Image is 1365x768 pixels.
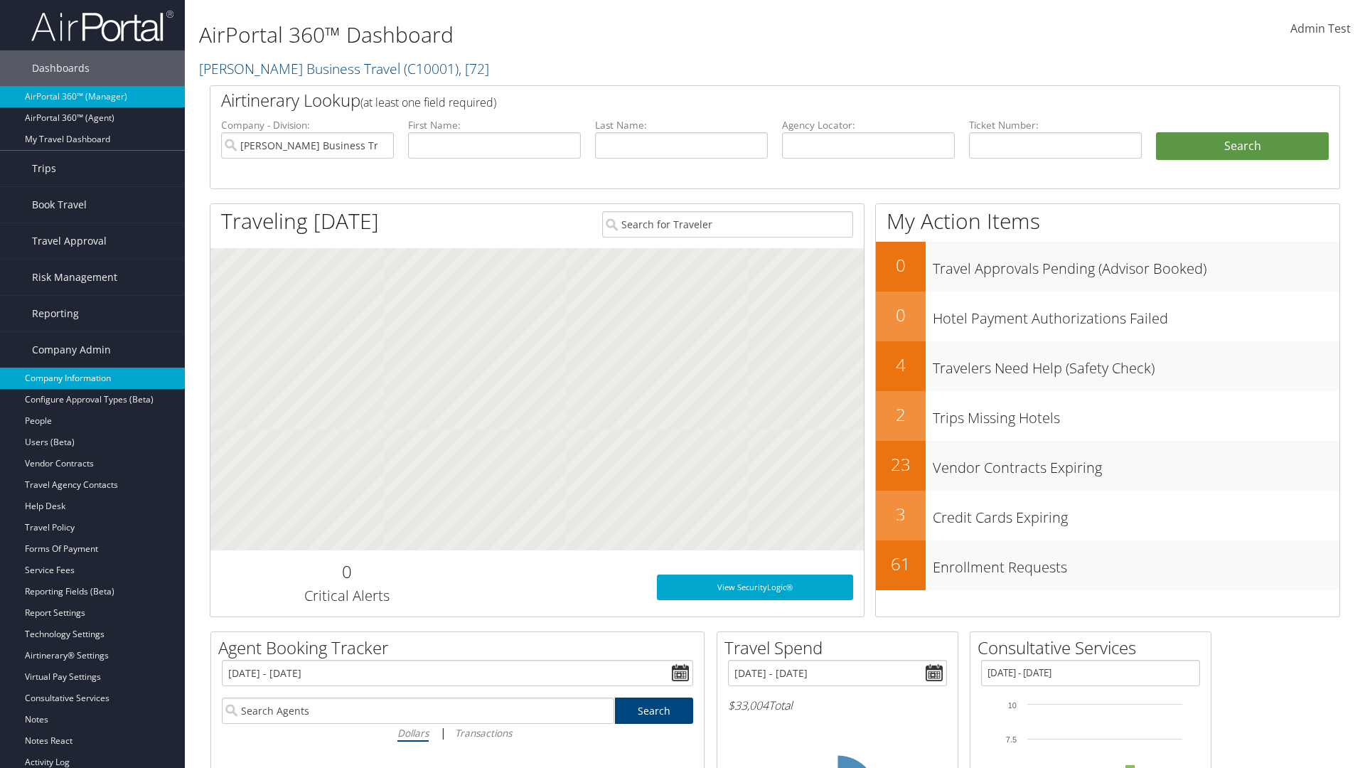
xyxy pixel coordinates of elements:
h3: Enrollment Requests [933,550,1339,577]
h2: Agent Booking Tracker [218,636,704,660]
span: Dashboards [32,50,90,86]
h2: 4 [876,353,926,377]
h2: 23 [876,452,926,476]
label: First Name: [408,118,581,132]
h2: Airtinerary Lookup [221,88,1235,112]
img: airportal-logo.png [31,9,173,43]
span: Reporting [32,296,79,331]
i: Dollars [397,726,429,740]
a: View SecurityLogic® [657,575,853,600]
label: Ticket Number: [969,118,1142,132]
a: 4Travelers Need Help (Safety Check) [876,341,1339,391]
button: Search [1156,132,1329,161]
h3: Travel Approvals Pending (Advisor Booked) [933,252,1339,279]
i: Transactions [455,726,512,740]
h2: 0 [876,303,926,327]
span: Risk Management [32,260,117,295]
span: ( C10001 ) [404,59,459,78]
a: 0Travel Approvals Pending (Advisor Booked) [876,242,1339,292]
h2: 61 [876,552,926,576]
a: 3Credit Cards Expiring [876,491,1339,540]
h1: My Action Items [876,206,1339,236]
div: | [222,724,693,742]
h1: AirPortal 360™ Dashboard [199,20,967,50]
span: Admin Test [1290,21,1351,36]
span: , [ 72 ] [459,59,489,78]
h3: Critical Alerts [221,586,472,606]
a: 61Enrollment Requests [876,540,1339,590]
a: 2Trips Missing Hotels [876,391,1339,441]
a: Search [615,698,694,724]
h2: Consultative Services [978,636,1211,660]
h2: 2 [876,402,926,427]
a: 0Hotel Payment Authorizations Failed [876,292,1339,341]
tspan: 7.5 [1006,735,1017,744]
span: Travel Approval [32,223,107,259]
h1: Traveling [DATE] [221,206,379,236]
h2: Travel Spend [724,636,958,660]
a: Admin Test [1290,7,1351,51]
h2: 0 [876,253,926,277]
span: $33,004 [728,698,769,713]
h3: Vendor Contracts Expiring [933,451,1339,478]
h3: Credit Cards Expiring [933,501,1339,528]
tspan: 10 [1008,701,1017,710]
h3: Hotel Payment Authorizations Failed [933,302,1339,329]
label: Company - Division: [221,118,394,132]
h3: Travelers Need Help (Safety Check) [933,351,1339,378]
label: Agency Locator: [782,118,955,132]
h3: Trips Missing Hotels [933,401,1339,428]
span: Company Admin [32,332,111,368]
input: Search Agents [222,698,614,724]
h2: 0 [221,560,472,584]
span: Trips [32,151,56,186]
input: Search for Traveler [602,211,853,238]
a: [PERSON_NAME] Business Travel [199,59,489,78]
h2: 3 [876,502,926,526]
a: 23Vendor Contracts Expiring [876,441,1339,491]
span: Book Travel [32,187,87,223]
label: Last Name: [595,118,768,132]
h6: Total [728,698,947,713]
span: (at least one field required) [360,95,496,110]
